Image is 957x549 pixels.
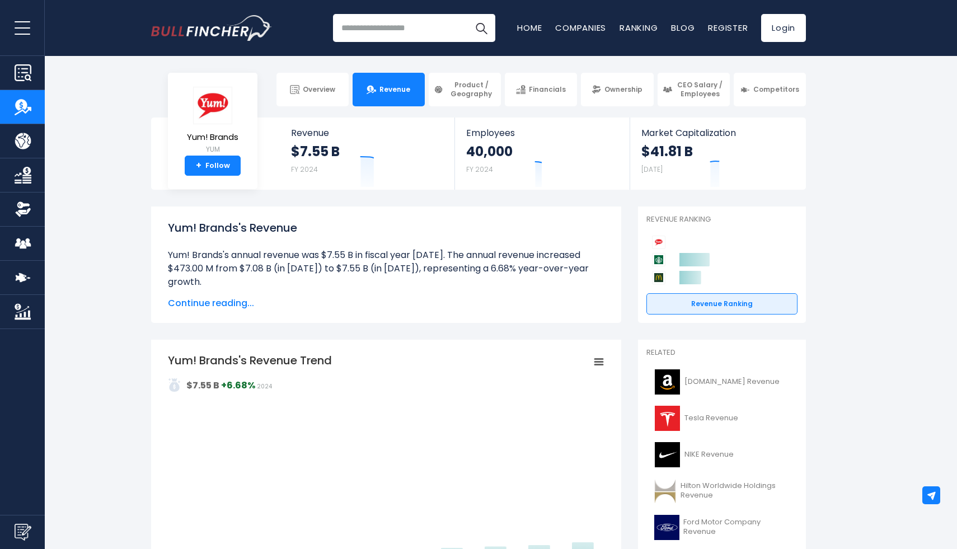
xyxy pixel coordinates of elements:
[168,353,332,368] tspan: Yum! Brands's Revenue Trend
[658,73,730,106] a: CEO Salary / Employees
[630,118,805,190] a: Market Capitalization $41.81 B [DATE]
[187,144,238,154] small: YUM
[653,478,677,504] img: HLT logo
[646,215,797,224] p: Revenue Ranking
[168,219,604,236] h1: Yum! Brands's Revenue
[168,248,604,289] li: Yum! Brands's annual revenue was $7.55 B in fiscal year [DATE]. The annual revenue increased $473...
[641,143,693,160] strong: $41.81 B
[671,22,695,34] a: Blog
[529,85,566,94] span: Financials
[379,85,410,94] span: Revenue
[505,73,577,106] a: Financials
[641,128,794,138] span: Market Capitalization
[353,73,425,106] a: Revenue
[151,15,272,41] img: Bullfincher logo
[466,128,618,138] span: Employees
[186,86,239,156] a: Yum! Brands YUM
[517,22,542,34] a: Home
[168,297,604,310] span: Continue reading...
[620,22,658,34] a: Ranking
[753,85,799,94] span: Competitors
[187,133,238,142] span: Yum! Brands
[641,165,663,174] small: [DATE]
[581,73,653,106] a: Ownership
[555,22,606,34] a: Companies
[303,85,335,94] span: Overview
[280,118,455,190] a: Revenue $7.55 B FY 2024
[652,236,665,249] img: Yum! Brands competitors logo
[151,15,271,41] a: Go to homepage
[653,406,681,431] img: TSLA logo
[185,156,241,176] a: +Follow
[675,81,725,98] span: CEO Salary / Employees
[447,81,496,98] span: Product / Geography
[708,22,748,34] a: Register
[221,379,255,392] strong: +6.68%
[652,253,665,266] img: Starbucks Corporation competitors logo
[646,348,797,358] p: Related
[15,201,31,218] img: Ownership
[646,439,797,470] a: NIKE Revenue
[196,161,201,171] strong: +
[168,378,181,392] img: addasd
[291,128,444,138] span: Revenue
[257,382,272,391] span: 2024
[646,367,797,397] a: [DOMAIN_NAME] Revenue
[466,165,493,174] small: FY 2024
[429,73,501,106] a: Product / Geography
[646,476,797,506] a: Hilton Worldwide Holdings Revenue
[646,512,797,543] a: Ford Motor Company Revenue
[734,73,806,106] a: Competitors
[291,165,318,174] small: FY 2024
[604,85,642,94] span: Ownership
[653,369,681,395] img: AMZN logo
[467,14,495,42] button: Search
[646,403,797,434] a: Tesla Revenue
[186,379,219,392] strong: $7.55 B
[646,293,797,315] a: Revenue Ranking
[276,73,349,106] a: Overview
[466,143,513,160] strong: 40,000
[291,143,340,160] strong: $7.55 B
[653,515,680,540] img: F logo
[653,442,681,467] img: NKE logo
[652,271,665,284] img: McDonald's Corporation competitors logo
[761,14,806,42] a: Login
[455,118,629,190] a: Employees 40,000 FY 2024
